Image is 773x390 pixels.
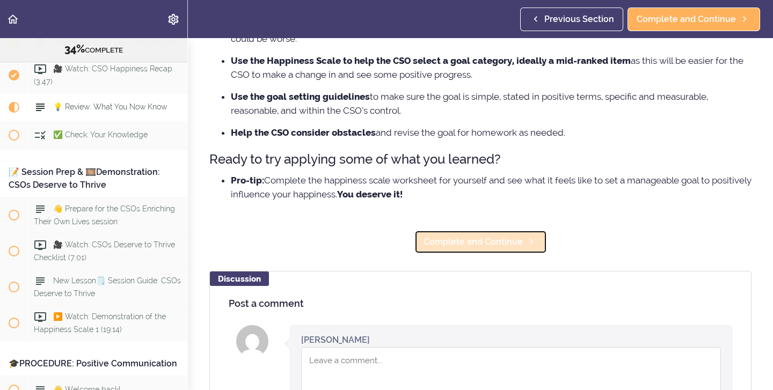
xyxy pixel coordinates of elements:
[337,189,403,200] strong: You deserve it!
[209,150,752,168] h3: Ready to try applying some of what you learned?
[231,126,752,139] li: and revise the goal for homework as needed.
[236,325,268,357] img: Ezinwa Udoji
[210,271,269,286] div: Discussion
[34,276,181,297] span: New Lesson🗒️ Session Guide: CSOs Deserve to Thrive
[231,127,376,138] strong: Help the CSO consider obstacles
[231,173,752,201] li: Complete the happiness scale worksheet for yourself and see what it feels like to set a manageabl...
[637,13,736,26] span: Complete and Continue
[6,13,19,26] svg: Back to course curriculum
[520,8,623,31] a: Previous Section
[231,55,631,66] strong: Use the Happiness Scale to help the CSO select a goal category, ideally a mid-ranked item
[231,91,370,102] strong: Use the goal setting guidelines
[231,175,264,186] strong: Pro-tip:
[53,102,167,111] span: 💡 Review: What You Now Know
[167,13,180,26] svg: Settings Menu
[13,42,174,56] div: COMPLETE
[34,312,166,333] span: ▶️ Watch: Demonstration of the Happiness Scale 1 (19:14)
[34,204,175,225] span: 👋 Prepare for the CSOs Enriching Their Own Lives session
[34,64,172,85] span: 🎥 Watch: CSO Happiness Recap (3:47)
[628,8,760,31] a: Complete and Continue
[424,236,523,248] span: Complete and Continue
[414,230,547,254] a: Complete and Continue
[301,334,370,346] div: [PERSON_NAME]
[544,13,614,26] span: Previous Section
[229,298,732,309] h4: Post a comment
[34,240,175,261] span: 🎥 Watch: CSOs Deserve to Thrive Checklist (7:01)
[231,90,752,117] li: to make sure the goal is simple, stated in positive terms, specific and measurable, reasonable, a...
[53,130,148,139] span: ✅ Check: Your Knowledge
[64,42,85,55] span: 34%
[231,54,752,82] li: as this will be easier for the CSO to make a change in and see some positive progress.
